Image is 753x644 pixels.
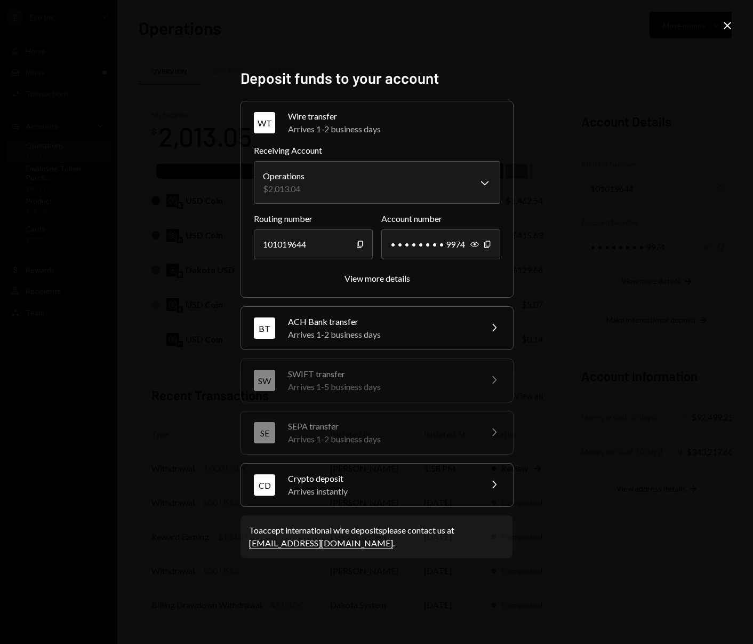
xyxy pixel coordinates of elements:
div: SWIFT transfer [288,368,475,380]
div: Arrives 1-2 business days [288,433,475,446]
div: To accept international wire deposits please contact us at . [249,524,504,550]
div: View more details [345,273,410,283]
div: SE [254,422,275,443]
label: Routing number [254,212,373,225]
button: WTWire transferArrives 1-2 business days [241,101,513,144]
label: Account number [381,212,500,225]
div: Arrives instantly [288,485,475,498]
div: SW [254,370,275,391]
div: CD [254,474,275,496]
div: Arrives 1-5 business days [288,380,475,393]
div: ACH Bank transfer [288,315,475,328]
div: Crypto deposit [288,472,475,485]
div: SEPA transfer [288,420,475,433]
div: Arrives 1-2 business days [288,123,500,136]
button: Receiving Account [254,161,500,204]
button: SWSWIFT transferArrives 1-5 business days [241,359,513,402]
div: Arrives 1-2 business days [288,328,475,341]
div: Wire transfer [288,110,500,123]
div: BT [254,317,275,339]
div: WTWire transferArrives 1-2 business days [254,144,500,284]
button: SESEPA transferArrives 1-2 business days [241,411,513,454]
div: WT [254,112,275,133]
label: Receiving Account [254,144,500,157]
h2: Deposit funds to your account [241,68,512,89]
button: View more details [345,273,410,284]
div: • • • • • • • • 9974 [381,229,500,259]
button: BTACH Bank transferArrives 1-2 business days [241,307,513,349]
a: [EMAIL_ADDRESS][DOMAIN_NAME] [249,538,393,549]
div: 101019644 [254,229,373,259]
button: CDCrypto depositArrives instantly [241,464,513,506]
